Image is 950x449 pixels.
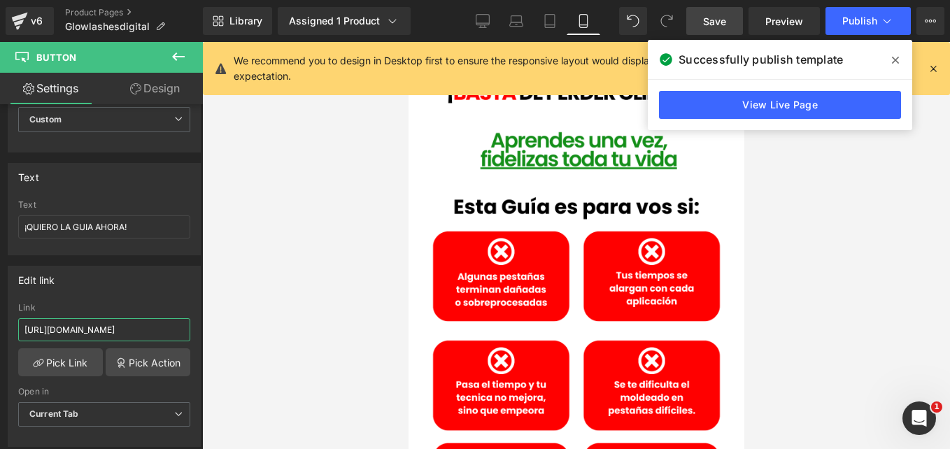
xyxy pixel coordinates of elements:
a: Desktop [466,7,499,35]
button: More [916,7,944,35]
a: Product Pages [65,7,203,18]
a: View Live Page [659,91,901,119]
span: Publish [842,15,877,27]
a: Mobile [567,7,600,35]
a: Preview [749,7,820,35]
span: Preview [765,14,803,29]
button: Publish [825,7,911,35]
span: Save [703,14,726,29]
span: Successfully publish template [679,51,843,68]
div: Assigned 1 Product [289,14,399,28]
div: Text [18,200,190,210]
a: Pick Link [18,348,103,376]
b: Custom [29,114,62,126]
div: Edit link [18,266,55,286]
a: New Library [203,7,272,35]
b: Current Tab [29,408,79,419]
span: Glowlashesdigital [65,21,150,32]
a: Laptop [499,7,533,35]
a: Pick Action [106,348,190,376]
div: Link [18,303,190,313]
a: v6 [6,7,54,35]
div: Text [18,164,39,183]
a: Design [104,73,206,104]
div: v6 [28,12,45,30]
input: https://your-shop.myshopify.com [18,318,190,341]
button: Undo [619,7,647,35]
p: We recommend you to design in Desktop first to ensure the responsive layout would display correct... [234,53,860,84]
a: Tablet [533,7,567,35]
div: Open in [18,387,190,397]
span: Library [229,15,262,27]
button: Redo [653,7,681,35]
iframe: Intercom live chat [902,401,936,435]
span: Button [36,52,76,63]
span: 1 [931,401,942,413]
